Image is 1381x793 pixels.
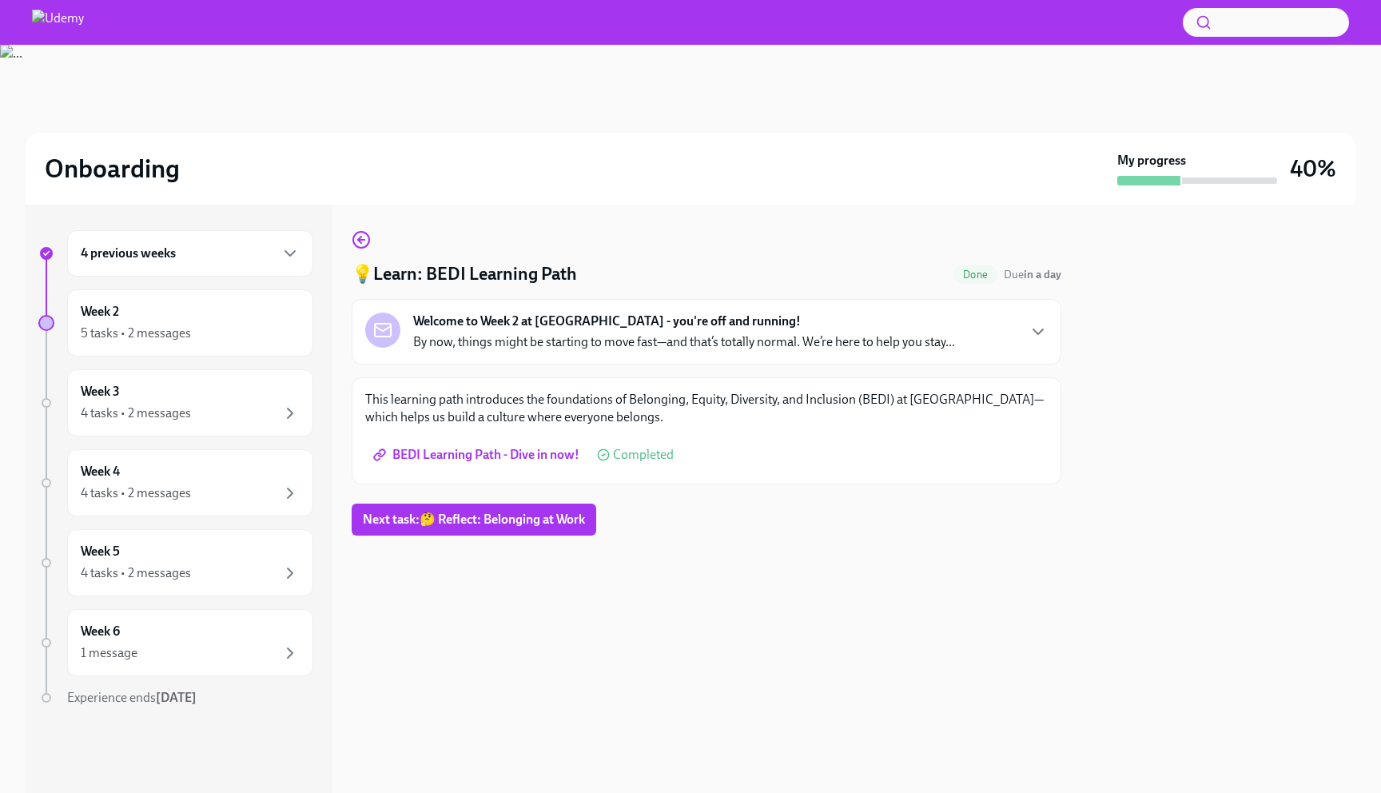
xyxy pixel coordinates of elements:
span: Due [1004,268,1061,281]
span: Next task : 🤔 Reflect: Belonging at Work [363,512,585,528]
div: 4 previous weeks [67,230,313,277]
p: This learning path introduces the foundations of Belonging, Equity, Diversity, and Inclusion (BED... [365,391,1048,426]
strong: My progress [1117,152,1186,169]
a: Week 54 tasks • 2 messages [38,529,313,596]
a: Week 44 tasks • 2 messages [38,449,313,516]
strong: [DATE] [156,690,197,705]
h6: 4 previous weeks [81,245,176,262]
a: BEDI Learning Path - Dive in now! [365,439,591,471]
span: September 6th, 2025 10:00 [1004,267,1061,282]
h2: Onboarding [45,153,180,185]
h6: Week 3 [81,383,120,400]
a: Week 25 tasks • 2 messages [38,289,313,357]
span: Done [953,269,997,281]
h6: Week 2 [81,303,119,321]
a: Week 61 message [38,609,313,676]
strong: in a day [1024,268,1061,281]
div: 1 message [81,644,137,662]
p: By now, things might be starting to move fast—and that’s totally normal. We’re here to help you s... [413,333,955,351]
span: Experience ends [67,690,197,705]
span: BEDI Learning Path - Dive in now! [376,447,579,463]
h6: Week 4 [81,463,120,480]
h6: Week 6 [81,623,120,640]
span: Completed [613,448,674,461]
div: 4 tasks • 2 messages [81,484,191,502]
div: 4 tasks • 2 messages [81,404,191,422]
div: 5 tasks • 2 messages [81,325,191,342]
a: Week 34 tasks • 2 messages [38,369,313,436]
button: Next task:🤔 Reflect: Belonging at Work [352,504,596,536]
div: 4 tasks • 2 messages [81,564,191,582]
img: Udemy [32,10,84,35]
h4: 💡Learn: BEDI Learning Path [352,262,577,286]
strong: Welcome to Week 2 at [GEOGRAPHIC_DATA] - you're off and running! [413,313,801,330]
h3: 40% [1290,154,1336,183]
h6: Week 5 [81,543,120,560]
